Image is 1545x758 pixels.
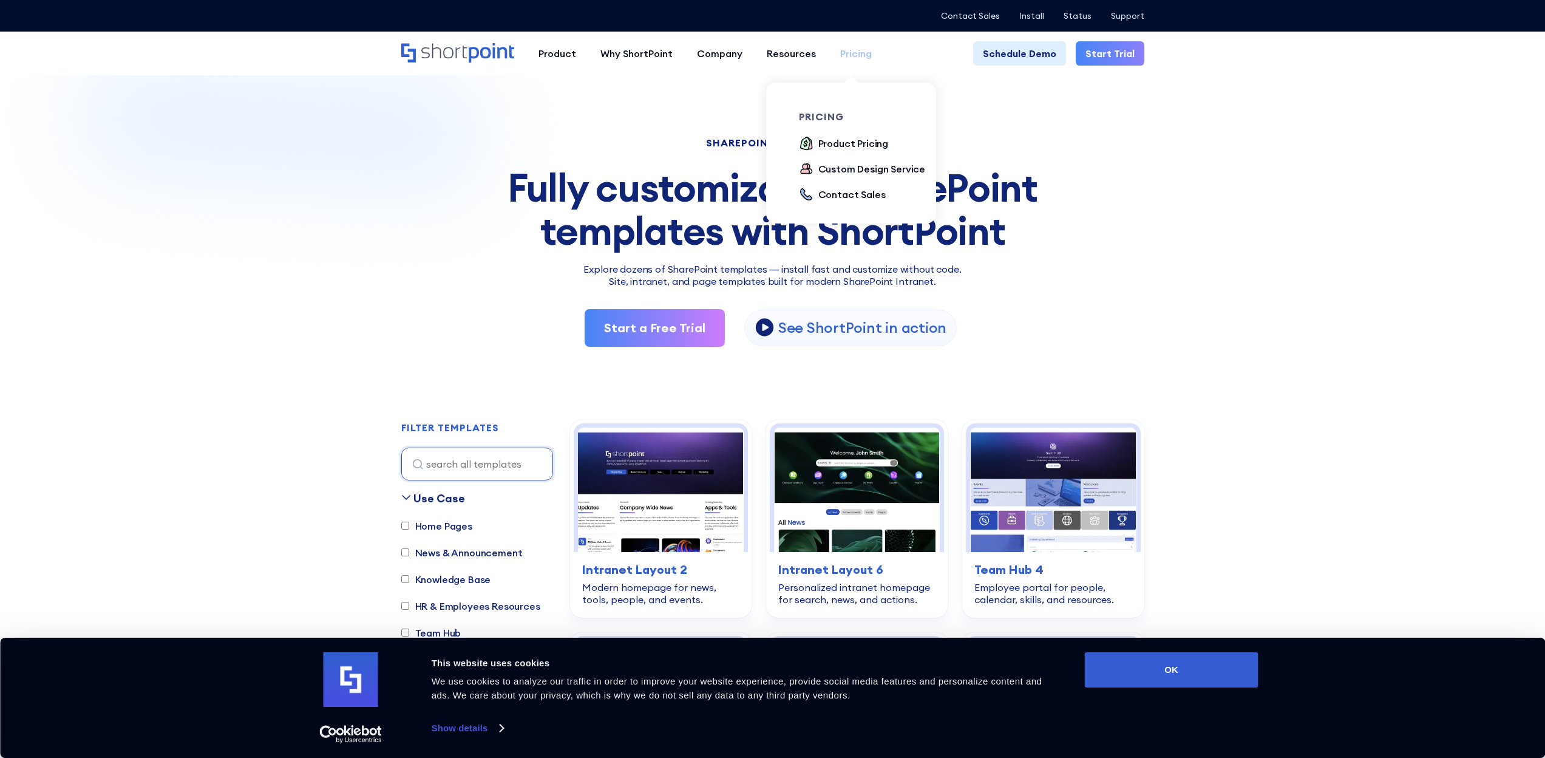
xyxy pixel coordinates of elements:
span: We use cookies to analyze our traffic in order to improve your website experience, provide social... [432,676,1042,700]
h1: SHAREPOINT TEMPLATES [401,138,1144,147]
a: Support [1111,11,1144,21]
input: HR & Employees Resources [401,602,409,610]
div: Resources [767,46,816,61]
div: Employee portal for people, calendar, skills, and resources. [974,581,1132,606]
label: News & Announcement [401,545,523,560]
div: Personalized intranet homepage for search, news, and actions. [778,581,935,606]
a: Product Pricing [799,136,889,152]
a: Usercentrics Cookiebot - opens in a new window [297,725,404,743]
div: Why ShortPoint [600,46,673,61]
h2: Site, intranet, and page templates built for modern SharePoint Intranet. [401,276,1144,287]
p: Explore dozens of SharePoint templates — install fast and customize without code. [401,262,1144,276]
a: Show details [432,719,503,737]
img: Intranet Layout 6 – SharePoint Homepage Design: Personalized intranet homepage for search, news, ... [774,428,940,552]
a: Resources [755,41,828,66]
a: Status [1064,11,1092,21]
input: News & Announcement [401,548,409,556]
div: FILTER TEMPLATES [401,423,499,432]
label: Home Pages [401,519,472,533]
iframe: Chat Widget [1326,617,1545,758]
a: Team Hub 4 – SharePoint Employee Portal Template: Employee portal for people, calendar, skills, a... [962,420,1144,618]
img: Intranet Layout 2 – SharePoint Homepage Design: Modern homepage for news, tools, people, and events. [578,428,744,552]
p: See ShortPoint in action [778,318,946,337]
input: Home Pages [401,522,409,530]
a: open lightbox [744,310,957,346]
h3: Team Hub 4 [974,561,1132,579]
div: Product Pricing [818,136,889,151]
a: Intranet Layout 6 – SharePoint Homepage Design: Personalized intranet homepage for search, news, ... [766,420,948,618]
div: This website uses cookies [432,656,1058,671]
a: Schedule Demo [973,41,1066,66]
label: Knowledge Base [401,572,491,587]
a: Install [1019,11,1044,21]
img: Team Hub 4 – SharePoint Employee Portal Template: Employee portal for people, calendar, skills, a... [970,428,1136,552]
img: logo [324,652,378,707]
a: Why ShortPoint [588,41,685,66]
div: Use Case [413,490,465,507]
h3: Intranet Layout 6 [778,561,935,579]
a: Start a Free Trial [585,309,725,347]
div: Pricing [840,46,872,61]
h3: Intranet Layout 2 [582,561,739,579]
div: Contact Sales [818,187,886,202]
a: Pricing [828,41,884,66]
label: Team Hub [401,626,461,640]
a: Product [526,41,588,66]
button: OK [1085,652,1258,688]
div: Company [697,46,742,61]
div: Custom Design Service [818,162,926,176]
div: Product [538,46,576,61]
a: Contact Sales [941,11,1000,21]
input: search all templates [401,448,553,480]
a: Company [685,41,755,66]
input: Team Hub [401,629,409,637]
div: Fully customizable SharePoint templates with ShortPoint [401,166,1144,252]
a: Start Trial [1076,41,1144,66]
div: pricing [799,112,935,121]
div: Modern homepage for news, tools, people, and events. [582,581,739,606]
label: HR & Employees Resources [401,599,540,613]
a: Home [401,43,514,64]
a: Intranet Layout 2 – SharePoint Homepage Design: Modern homepage for news, tools, people, and even... [570,420,752,618]
a: Contact Sales [799,187,886,203]
a: Custom Design Service [799,162,926,177]
input: Knowledge Base [401,575,409,583]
